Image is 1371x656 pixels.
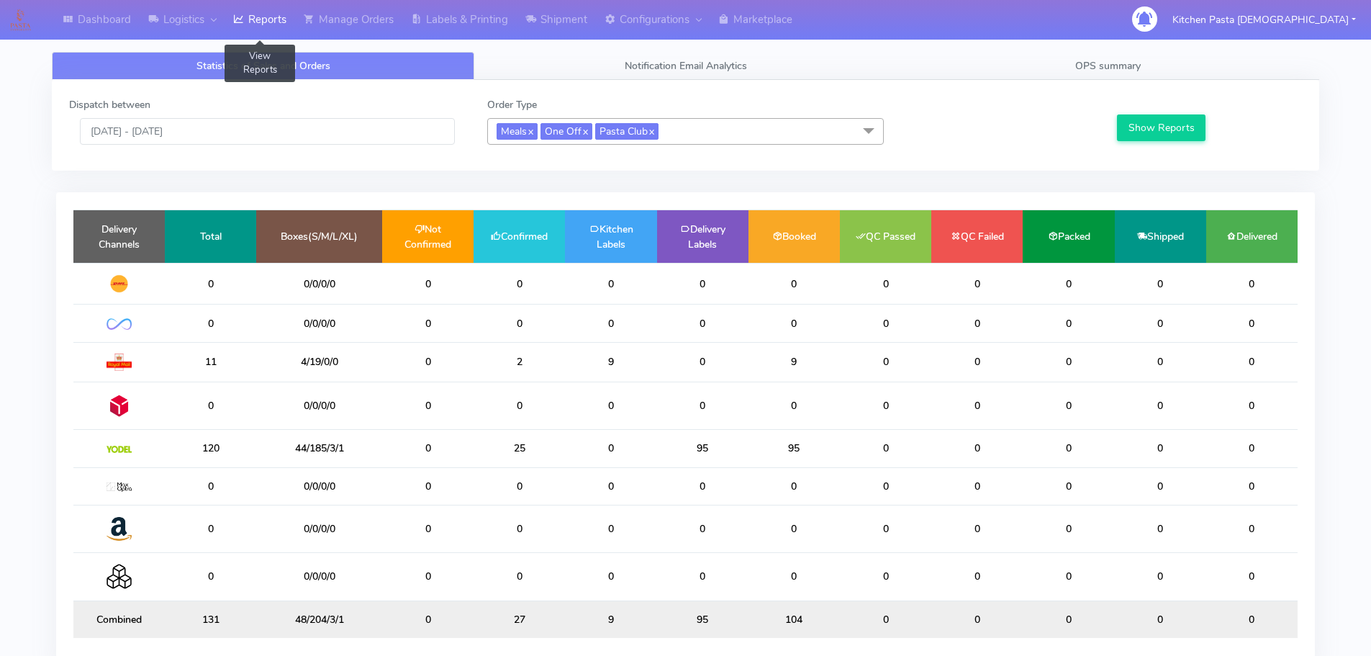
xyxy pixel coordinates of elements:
td: Delivery Channels [73,210,165,263]
td: 0 [474,382,565,429]
td: 0 [657,263,748,305]
td: 0 [657,382,748,429]
td: 0 [1115,553,1206,601]
td: 0/0/0/0 [256,467,382,505]
ul: Tabs [52,52,1319,80]
td: 0 [565,430,656,467]
td: 0 [931,553,1023,601]
td: 0 [840,467,931,505]
td: 9 [565,601,656,638]
td: 0 [165,553,256,601]
td: 0 [382,342,474,382]
span: OPS summary [1075,59,1141,73]
td: 0 [382,601,474,638]
td: 0 [474,505,565,552]
td: 0 [1023,601,1114,638]
img: Royal Mail [107,354,132,371]
td: 0 [1206,601,1298,638]
td: 0 [565,263,656,305]
button: Kitchen Pasta [DEMOGRAPHIC_DATA] [1162,5,1367,35]
td: 0 [1115,430,1206,467]
span: Meals [497,123,538,140]
a: x [648,123,654,138]
td: 0 [1115,342,1206,382]
td: Delivery Labels [657,210,748,263]
td: 0 [1206,553,1298,601]
a: x [582,123,588,138]
td: 0 [931,601,1023,638]
td: 0 [1115,467,1206,505]
td: Combined [73,601,165,638]
td: 0 [931,342,1023,382]
td: 0 [165,382,256,429]
td: 0 [565,382,656,429]
td: 0 [931,305,1023,342]
td: 0/0/0/0 [256,382,382,429]
td: 0/0/0/0 [256,505,382,552]
td: 0 [931,263,1023,305]
td: 0 [657,342,748,382]
img: Yodel [107,446,132,453]
td: 0 [165,263,256,305]
td: 0 [1023,553,1114,601]
td: 27 [474,601,565,638]
td: 44/185/3/1 [256,430,382,467]
td: 0 [657,305,748,342]
td: 0 [931,505,1023,552]
td: 0 [1206,263,1298,305]
td: QC Failed [931,210,1023,263]
td: 0 [1206,342,1298,382]
td: Kitchen Labels [565,210,656,263]
td: Packed [1023,210,1114,263]
td: 120 [165,430,256,467]
td: 0/0/0/0 [256,553,382,601]
td: 0 [474,305,565,342]
td: 0 [382,467,474,505]
td: 0 [840,553,931,601]
td: Shipped [1115,210,1206,263]
td: 0 [748,505,840,552]
label: Dispatch between [69,97,150,112]
td: 0 [748,553,840,601]
td: 0 [1115,305,1206,342]
td: 0 [840,430,931,467]
td: 0 [382,382,474,429]
td: 95 [657,601,748,638]
td: 25 [474,430,565,467]
td: 0 [474,467,565,505]
td: 0 [474,553,565,601]
td: 0 [748,263,840,305]
button: Show Reports [1117,114,1205,141]
td: Delivered [1206,210,1298,263]
td: 0 [474,263,565,305]
span: One Off [540,123,592,140]
td: 0 [165,305,256,342]
td: 4/19/0/0 [256,342,382,382]
td: 0 [748,305,840,342]
td: 48/204/3/1 [256,601,382,638]
td: 0 [840,382,931,429]
td: 0 [382,263,474,305]
td: 0 [565,553,656,601]
td: 0 [1115,382,1206,429]
td: 0 [840,305,931,342]
td: 0 [1023,263,1114,305]
td: 11 [165,342,256,382]
td: 0/0/0/0 [256,305,382,342]
td: 95 [748,430,840,467]
td: 0 [1206,505,1298,552]
td: 0 [840,601,931,638]
img: MaxOptra [107,482,132,493]
td: 0 [1023,430,1114,467]
td: 0 [840,263,931,305]
td: Boxes(S/M/L/XL) [256,210,382,263]
td: 95 [657,430,748,467]
td: 0 [1023,382,1114,429]
img: Collection [107,564,132,589]
img: DPD [107,393,132,418]
td: 0 [1115,601,1206,638]
td: 104 [748,601,840,638]
td: 0 [565,505,656,552]
td: Total [165,210,256,263]
td: QC Passed [840,210,931,263]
